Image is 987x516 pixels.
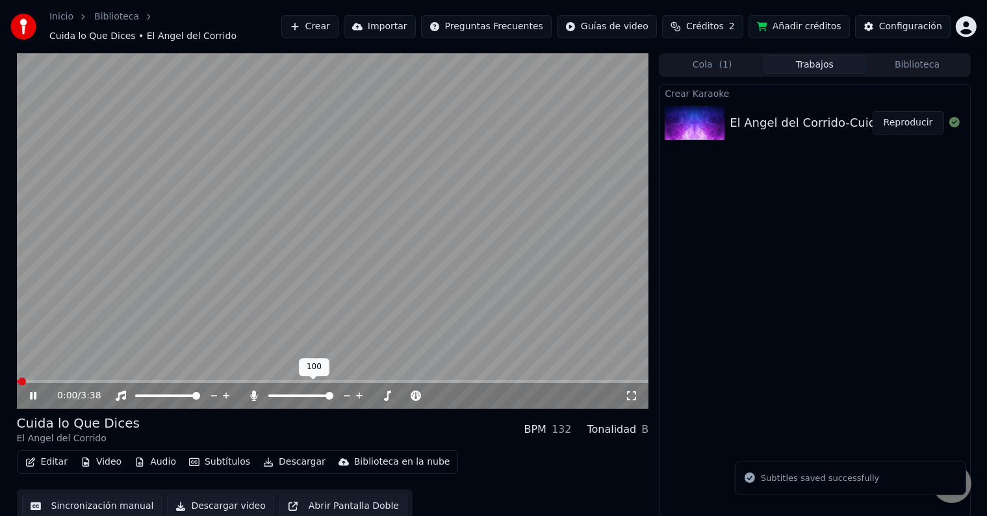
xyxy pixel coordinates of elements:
[661,55,763,74] button: Cola
[761,472,879,485] div: Subtitles saved successfully
[873,111,944,135] button: Reproducir
[344,15,416,38] button: Importar
[49,30,237,43] span: Cuida lo Que Dices • El Angel del Corrido
[184,453,255,471] button: Subtítulos
[729,20,735,33] span: 2
[49,10,73,23] a: Inicio
[17,432,140,445] div: El Angel del Corrido
[57,389,88,402] div: /
[557,15,657,38] button: Guías de video
[299,358,329,376] div: 100
[354,456,450,469] div: Biblioteca en la nube
[75,453,127,471] button: Video
[855,15,951,38] button: Configuración
[660,85,969,101] div: Crear Karaoke
[866,55,969,74] button: Biblioteca
[20,453,73,471] button: Editar
[129,453,181,471] button: Audio
[49,10,281,43] nav: breadcrumb
[662,15,743,38] button: Créditos2
[10,14,36,40] img: youka
[763,55,866,74] button: Trabajos
[641,422,648,437] div: B
[421,15,552,38] button: Preguntas Frecuentes
[719,58,732,71] span: ( 1 )
[524,422,546,437] div: BPM
[17,414,140,432] div: Cuida lo Que Dices
[879,20,942,33] div: Configuración
[686,20,724,33] span: Créditos
[281,15,339,38] button: Crear
[730,114,960,132] div: El Angel del Corrido-Cuida lo Que Dices
[749,15,850,38] button: Añadir créditos
[94,10,139,23] a: Biblioteca
[552,422,572,437] div: 132
[258,453,331,471] button: Descargar
[81,389,101,402] span: 3:38
[57,389,77,402] span: 0:00
[587,422,637,437] div: Tonalidad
